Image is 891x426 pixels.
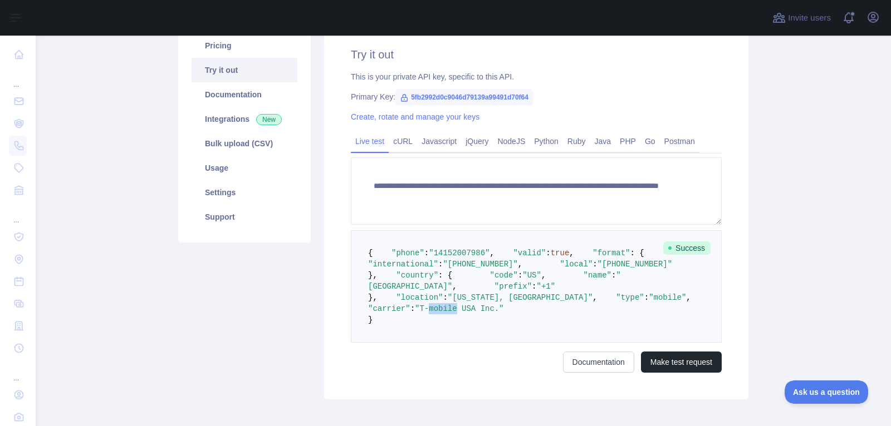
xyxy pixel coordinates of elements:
span: , [518,260,522,269]
a: Java [590,132,616,150]
a: Postman [660,132,699,150]
a: cURL [389,132,417,150]
iframe: Toggle Customer Support [785,380,869,404]
span: : [438,260,443,269]
span: { [368,249,373,257]
a: Settings [192,180,297,205]
span: "name" [584,271,611,280]
span: "phone" [391,249,424,257]
a: Bulk upload (CSV) [192,131,297,156]
span: : { [438,271,452,280]
a: NodeJS [493,132,530,150]
span: "[PHONE_NUMBER]" [443,260,517,269]
a: Usage [192,156,297,180]
div: Primary Key: [351,91,722,102]
span: : [518,271,522,280]
span: , [569,249,574,257]
span: "type" [616,293,644,302]
a: Create, rotate and manage your keys [351,112,479,121]
button: Invite users [770,9,833,27]
span: "[US_STATE], [GEOGRAPHIC_DATA]" [448,293,593,302]
a: PHP [615,132,640,150]
a: Ruby [563,132,590,150]
span: "mobile" [649,293,686,302]
h2: Try it out [351,47,722,62]
span: true [551,249,570,257]
a: Documentation [192,82,297,107]
span: "code" [489,271,517,280]
a: Documentation [563,351,634,373]
span: "[PHONE_NUMBER]" [598,260,672,269]
span: : [546,249,550,257]
a: Go [640,132,660,150]
span: , [452,282,457,291]
span: "local" [560,260,593,269]
div: ... [9,202,27,225]
span: : [593,260,597,269]
a: Pricing [192,33,297,58]
span: }, [368,271,378,280]
span: "prefix" [495,282,532,291]
span: "format" [593,249,630,257]
a: Support [192,205,297,229]
span: "location" [396,293,443,302]
span: "country" [396,271,438,280]
a: Try it out [192,58,297,82]
span: "valid" [513,249,546,257]
span: : [410,304,415,313]
span: "+1" [536,282,555,291]
span: }, [368,293,378,302]
span: : [611,271,616,280]
span: "T-mobile USA Inc." [415,304,504,313]
span: : [443,293,447,302]
span: "international" [368,260,438,269]
a: Python [530,132,563,150]
span: Invite users [788,12,831,24]
span: "US" [522,271,541,280]
span: New [256,114,282,125]
a: Integrations New [192,107,297,131]
button: Make test request [641,351,722,373]
span: : [644,293,649,302]
div: ... [9,67,27,89]
span: : [532,282,536,291]
span: , [686,293,691,302]
div: This is your private API key, specific to this API. [351,71,722,82]
a: Javascript [417,132,461,150]
span: } [368,315,373,324]
span: Success [663,241,711,255]
span: : { [630,249,644,257]
span: , [541,271,546,280]
span: "carrier" [368,304,410,313]
span: , [489,249,494,257]
div: ... [9,360,27,383]
a: Live test [351,132,389,150]
span: 5fb2992d0c9046d79139a99491d70f64 [395,89,533,106]
a: jQuery [461,132,493,150]
span: : [424,249,429,257]
span: "14152007986" [429,249,489,257]
span: , [593,293,597,302]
